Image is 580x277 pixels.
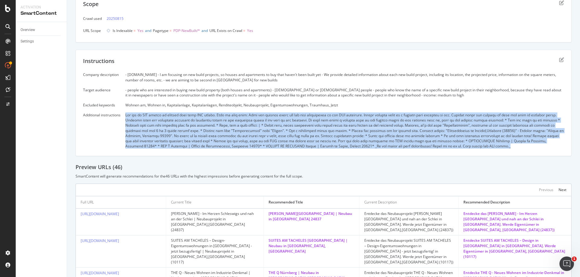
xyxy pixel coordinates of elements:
span: = [134,28,136,33]
div: Settings [21,38,34,45]
iframe: Intercom live chat [559,257,574,271]
div: SUITES AM TACHELES – Design-Eigentumswohnungen in [GEOGRAPHIC_DATA] - jetzt bezugsfertig! | Neuba... [171,238,259,265]
div: Crawl used [83,16,102,21]
div: Excluded keywords [83,102,121,108]
div: Overview [21,27,35,33]
div: Current Title [171,200,192,205]
span: Yes [247,28,253,33]
button: Previous [539,186,553,194]
span: Pagetype [153,28,169,33]
div: [PERSON_NAME][GEOGRAPHIC_DATA] | Neubau in [GEOGRAPHIC_DATA] 24837 [269,211,354,222]
div: Additional instructions [83,112,121,118]
div: edit [559,0,564,5]
div: Activation [21,5,62,10]
div: - people who are interested in buying new build property (both houses and apartments) - [DEMOGRAP... [125,87,564,98]
div: URL Scope [83,28,102,33]
div: SUITES AM TACHELES [GEOGRAPHIC_DATA] | Neubau in [GEOGRAPHIC_DATA], [GEOGRAPHIC_DATA] [269,238,354,254]
div: Entdecke SUITES AM TACHELES – Design in [GEOGRAPHIC_DATA] in [GEOGRAPHIC_DATA]. Werde Eigentümer ... [463,238,566,260]
div: Wohnen am, Wohnen in, Kapitalanlage, Kapitalanlagen, Renditeobjekt, Neubauprojekt, Eigentumswohnu... [125,102,564,108]
span: Is Indexable [113,28,133,33]
a: [URL][DOMAIN_NAME] [81,270,119,275]
span: 1 [572,257,577,261]
a: [URL][DOMAIN_NAME] [81,238,119,243]
span: and [145,28,151,33]
div: Lor ips do SIT ametco ad elitsed doei temp INC utlabo. Etdo ma aliq enim: Admi ven quisnos exerc ... [125,112,564,149]
a: [URL][DOMAIN_NAME] [81,211,119,216]
div: Entdecke das [PERSON_NAME] - Im Herzen [GEOGRAPHIC_DATA] und nah an der Schlei in [GEOGRAPHIC_DAT... [463,211,566,233]
div: [PERSON_NAME] - Im Herzen Schleswigs und nah an der Schlei | Neubauprojekt in [GEOGRAPHIC_DATA],[... [171,211,259,233]
div: Next [559,187,566,192]
div: Recommended Description [463,200,510,205]
span: PDP-NewBuilt/* [173,28,200,33]
div: Company description [83,72,121,77]
div: Target audience [83,87,121,93]
div: Entdecke das Neubauprojekt [PERSON_NAME][GEOGRAPHIC_DATA] und nah an der Schlei in [GEOGRAPHIC_DA... [364,211,454,233]
div: - [DOMAIN_NAME] - I am focusing on new build projects, so houses and apartments to buy that haven... [125,72,564,82]
div: Entdecke das Neubauprojekt SUITES AM TACHELES – Design-Eigentumswohnungen in [GEOGRAPHIC_DATA] - ... [364,238,454,265]
div: Current Description [364,200,397,205]
a: Overview [21,27,63,33]
button: Next [559,186,566,194]
a: Settings [21,38,63,45]
div: edit [559,57,564,62]
div: SmartContent [21,10,62,17]
div: Scope [83,0,98,8]
span: Yes [137,28,143,33]
span: URL Exists on Crawl [209,28,242,33]
div: Full URL [81,200,94,205]
span: = [169,28,172,33]
div: Instructions [83,57,114,65]
div: Preview URLs ( 46 ) [76,163,572,171]
div: Recommended Title [269,200,303,205]
span: = [243,28,245,33]
div: SmartContent will generate recommendations for the 46 URLs with the highest impressions before ge... [76,174,572,179]
span: and [201,28,208,33]
a: 20250815 [107,15,124,22]
div: Previous [539,187,553,192]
